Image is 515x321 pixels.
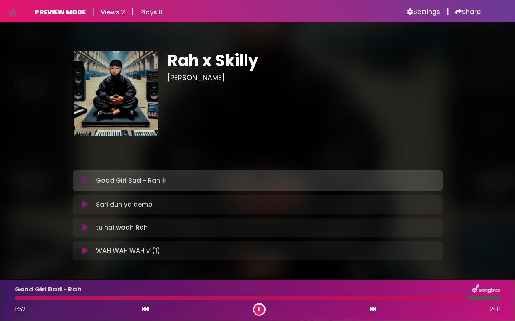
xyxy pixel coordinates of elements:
[455,8,481,16] a: Share
[15,285,82,294] p: Good Girl Bad - Rah
[472,284,500,295] img: songbox-logo-white.png
[35,8,86,16] h6: PREVIEW MODE
[447,6,449,16] h5: |
[96,175,171,186] p: Good Girl Bad - Rah
[140,8,163,16] h6: Plays 6
[96,246,160,256] p: WAH WAH WAH v1(1)
[96,200,153,209] p: Sari duniya demo
[131,6,134,16] h5: |
[96,223,148,232] p: tu hai woah Rah
[167,73,443,82] h3: [PERSON_NAME]
[101,8,125,16] h6: Views 2
[73,51,158,136] img: eH1wlhrjTzCZHtPldvEQ
[407,8,440,16] a: Settings
[167,51,443,70] h1: Rah x Skilly
[160,175,171,186] img: waveform4.gif
[92,6,94,16] h5: |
